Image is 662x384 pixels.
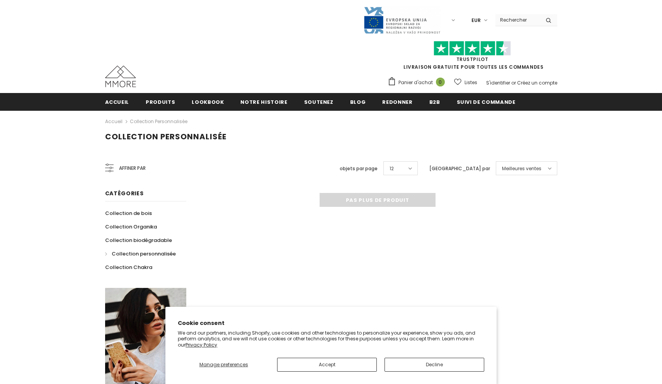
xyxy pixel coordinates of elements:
a: Blog [350,93,366,110]
span: LIVRAISON GRATUITE POUR TOUTES LES COMMANDES [388,44,557,70]
span: Collection de bois [105,210,152,217]
a: Redonner [382,93,412,110]
a: TrustPilot [456,56,488,63]
a: Lookbook [192,93,224,110]
a: Suivi de commande [457,93,516,110]
a: B2B [429,93,440,110]
span: 12 [390,165,394,173]
h2: Cookie consent [178,319,484,327]
a: Collection Organika [105,220,157,233]
span: Suivi de commande [457,98,516,106]
span: Collection personnalisée [105,131,226,142]
a: Collection personnalisée [130,118,187,125]
span: Catégories [105,189,144,197]
span: 0 [436,78,445,86]
span: Listes [465,79,477,86]
button: Decline [385,358,484,372]
a: Collection Chakra [105,261,152,274]
span: Panier d'achat [398,79,433,86]
a: Créez un compte [517,80,557,86]
a: Accueil [105,93,129,110]
span: Manage preferences [199,361,248,368]
span: or [511,80,516,86]
span: soutenez [304,98,334,106]
input: Search Site [495,14,540,25]
label: objets par page [340,165,378,173]
span: Collection Organika [105,223,157,230]
img: Cas MMORE [105,66,136,87]
span: Accueil [105,98,129,106]
span: EUR [471,17,481,24]
img: Faites confiance aux étoiles pilotes [434,41,511,56]
span: Blog [350,98,366,106]
span: Collection biodégradable [105,237,172,244]
a: Javni Razpis [363,17,441,23]
span: Collection personnalisée [112,250,176,257]
a: soutenez [304,93,334,110]
a: Listes [454,76,477,89]
label: [GEOGRAPHIC_DATA] par [429,165,490,173]
span: Collection Chakra [105,264,152,271]
button: Accept [277,358,377,372]
span: Redonner [382,98,412,106]
a: Produits [146,93,175,110]
a: Privacy Policy [185,342,217,348]
a: Notre histoire [240,93,287,110]
p: We and our partners, including Shopify, use cookies and other technologies to personalize your ex... [178,330,484,348]
span: Meilleures ventes [502,165,541,173]
a: Collection biodégradable [105,233,172,247]
img: Javni Razpis [363,6,441,34]
a: Accueil [105,117,123,126]
span: Affiner par [119,164,146,173]
a: Collection personnalisée [105,247,176,261]
button: Manage preferences [178,358,269,372]
a: Collection de bois [105,206,152,220]
span: Produits [146,98,175,106]
span: Lookbook [192,98,224,106]
span: Notre histoire [240,98,287,106]
a: Panier d'achat 0 [388,77,449,88]
span: B2B [429,98,440,106]
a: S'identifier [486,80,510,86]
